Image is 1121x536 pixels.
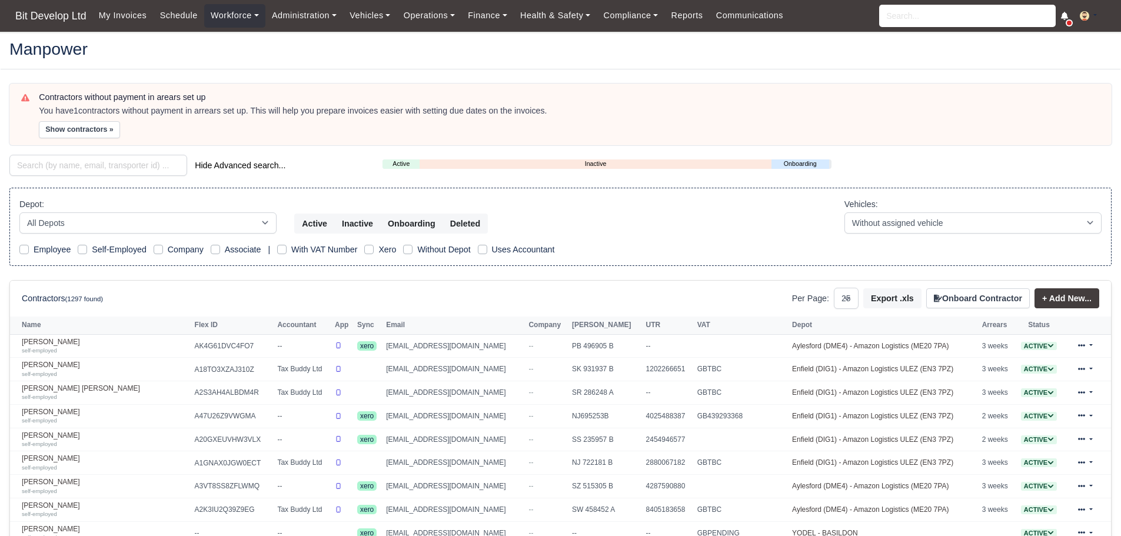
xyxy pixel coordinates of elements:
[1,31,1120,69] div: Manpower
[192,451,275,475] td: A1GNAX0JGW0ECT
[643,475,694,498] td: 4287590880
[274,334,332,358] td: --
[22,394,57,400] small: self-employed
[569,358,643,381] td: SK 931937 B
[204,4,265,27] a: Workforce
[153,4,204,27] a: Schedule
[926,288,1030,308] button: Onboard Contractor
[22,417,57,424] small: self-employed
[979,428,1015,451] td: 2 weeks
[694,358,789,381] td: GBTBC
[694,404,789,428] td: GB439293368
[380,214,443,234] button: Onboarding
[492,243,555,257] label: Uses Accountant
[528,458,533,467] span: --
[22,294,103,304] h6: Contractors
[22,501,189,518] a: [PERSON_NAME] self-employed
[420,159,771,169] a: Inactive
[357,435,377,444] span: xero
[643,498,694,522] td: 8405183658
[792,505,949,514] a: Aylesford (DME4) - Amazon Logistics (ME20 7PA)
[979,317,1015,334] th: Arrears
[1021,388,1057,397] a: Active
[294,214,335,234] button: Active
[1021,458,1057,467] span: Active
[274,475,332,498] td: --
[383,404,525,428] td: [EMAIL_ADDRESS][DOMAIN_NAME]
[1021,435,1057,444] a: Active
[979,358,1015,381] td: 3 weeks
[643,451,694,475] td: 2880067182
[22,488,57,494] small: self-employed
[525,317,568,334] th: Company
[1021,458,1057,467] a: Active
[19,198,44,211] label: Depot:
[643,404,694,428] td: 4025488387
[643,381,694,405] td: --
[39,121,120,138] button: Show contractors »
[1021,388,1057,397] span: Active
[274,428,332,451] td: --
[792,365,953,373] a: Enfield (DIG1) - Amazon Logistics ULEZ (EN3 7PZ)
[34,243,71,257] label: Employee
[528,412,533,420] span: --
[569,498,643,522] td: SW 458452 A
[9,155,187,176] input: Search (by name, email, transporter id) ...
[39,92,1100,102] h6: Contractors without payment in arears set up
[9,4,92,28] span: Bit Develop Ltd
[443,214,488,234] button: Deleted
[168,243,204,257] label: Company
[461,4,514,27] a: Finance
[354,317,383,334] th: Sync
[792,412,953,420] a: Enfield (DIG1) - Amazon Logistics ULEZ (EN3 7PZ)
[187,155,293,175] button: Hide Advanced search...
[710,4,790,27] a: Communications
[22,408,189,425] a: [PERSON_NAME] self-employed
[1021,412,1057,421] span: Active
[979,404,1015,428] td: 2 weeks
[1021,505,1057,514] span: Active
[792,482,949,490] a: Aylesford (DME4) - Amazon Logistics (ME20 7PA)
[192,498,275,522] td: A2K3IU2Q39Z9EG
[1034,288,1099,308] a: + Add New...
[643,334,694,358] td: --
[643,428,694,451] td: 2454946577
[569,334,643,358] td: PB 496905 B
[274,381,332,405] td: Tax Buddy Ltd
[771,159,829,169] a: Onboarding
[39,105,1100,117] div: You have contractors without payment in arrears set up. This will help you prepare invoices easie...
[569,317,643,334] th: [PERSON_NAME]
[1015,317,1063,334] th: Status
[863,288,922,308] button: Export .xls
[528,365,533,373] span: --
[92,243,147,257] label: Self-Employed
[792,342,949,350] a: Aylesford (DME4) - Amazon Logistics (ME20 7PA)
[332,317,354,334] th: App
[265,4,343,27] a: Administration
[383,334,525,358] td: [EMAIL_ADDRESS][DOMAIN_NAME]
[22,347,57,354] small: self-employed
[357,341,377,351] span: xero
[22,431,189,448] a: [PERSON_NAME] self-employed
[74,106,78,115] strong: 1
[1021,365,1057,373] a: Active
[528,505,533,514] span: --
[382,159,420,169] a: Active
[274,404,332,428] td: --
[357,411,377,421] span: xero
[334,214,381,234] button: Inactive
[192,475,275,498] td: A3VT8SS8ZFLWMQ
[528,388,533,397] span: --
[383,381,525,405] td: [EMAIL_ADDRESS][DOMAIN_NAME]
[22,454,189,471] a: [PERSON_NAME] self-employed
[1021,342,1057,351] span: Active
[789,317,979,334] th: Depot
[792,292,829,305] label: Per Page:
[192,317,275,334] th: Flex ID
[274,498,332,522] td: Tax Buddy Ltd
[569,451,643,475] td: NJ 722181 B
[1021,365,1057,374] span: Active
[397,4,461,27] a: Operations
[10,317,192,334] th: Name
[569,475,643,498] td: SZ 515305 B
